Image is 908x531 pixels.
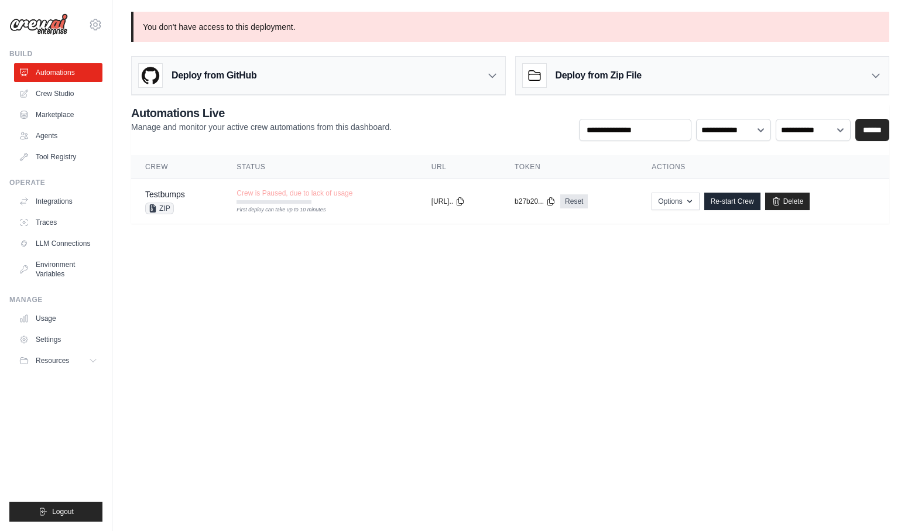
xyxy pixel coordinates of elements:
[131,12,889,42] p: You don't have access to this deployment.
[172,68,256,83] h3: Deploy from GitHub
[14,234,102,253] a: LLM Connections
[501,155,638,179] th: Token
[14,351,102,370] button: Resources
[131,105,392,121] h2: Automations Live
[52,507,74,516] span: Logout
[14,63,102,82] a: Automations
[14,255,102,283] a: Environment Variables
[139,64,162,87] img: GitHub Logo
[36,356,69,365] span: Resources
[237,189,352,198] span: Crew is Paused, due to lack of usage
[9,49,102,59] div: Build
[14,84,102,103] a: Crew Studio
[9,13,68,36] img: Logo
[131,155,222,179] th: Crew
[560,194,588,208] a: Reset
[131,121,392,133] p: Manage and monitor your active crew automations from this dashboard.
[9,295,102,304] div: Manage
[638,155,889,179] th: Actions
[145,203,174,214] span: ZIP
[237,206,311,214] div: First deploy can take up to 10 minutes
[849,475,908,531] iframe: Chat Widget
[14,148,102,166] a: Tool Registry
[14,330,102,349] a: Settings
[9,502,102,522] button: Logout
[765,193,810,210] a: Delete
[222,155,417,179] th: Status
[652,193,699,210] button: Options
[704,193,760,210] a: Re-start Crew
[9,178,102,187] div: Operate
[515,197,556,206] button: b27b20...
[14,192,102,211] a: Integrations
[14,213,102,232] a: Traces
[14,105,102,124] a: Marketplace
[556,68,642,83] h3: Deploy from Zip File
[417,155,501,179] th: URL
[145,190,185,199] a: Testbumps
[14,126,102,145] a: Agents
[14,309,102,328] a: Usage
